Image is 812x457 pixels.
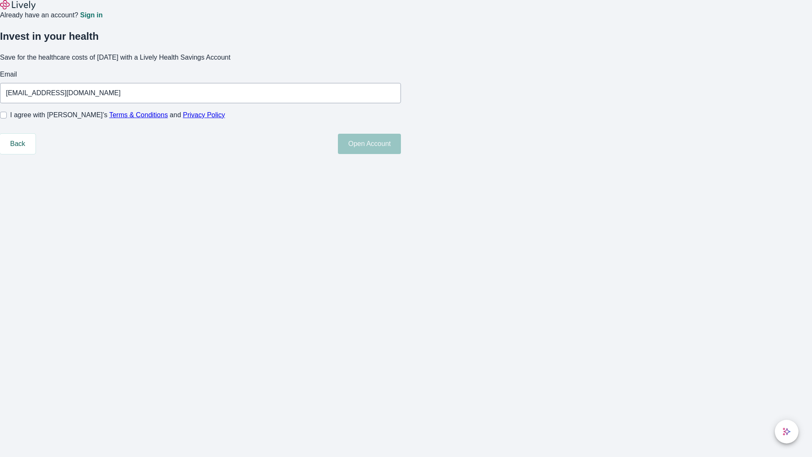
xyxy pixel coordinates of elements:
a: Terms & Conditions [109,111,168,118]
a: Privacy Policy [183,111,225,118]
span: I agree with [PERSON_NAME]’s and [10,110,225,120]
a: Sign in [80,12,102,19]
button: chat [775,420,798,443]
svg: Lively AI Assistant [782,427,791,436]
